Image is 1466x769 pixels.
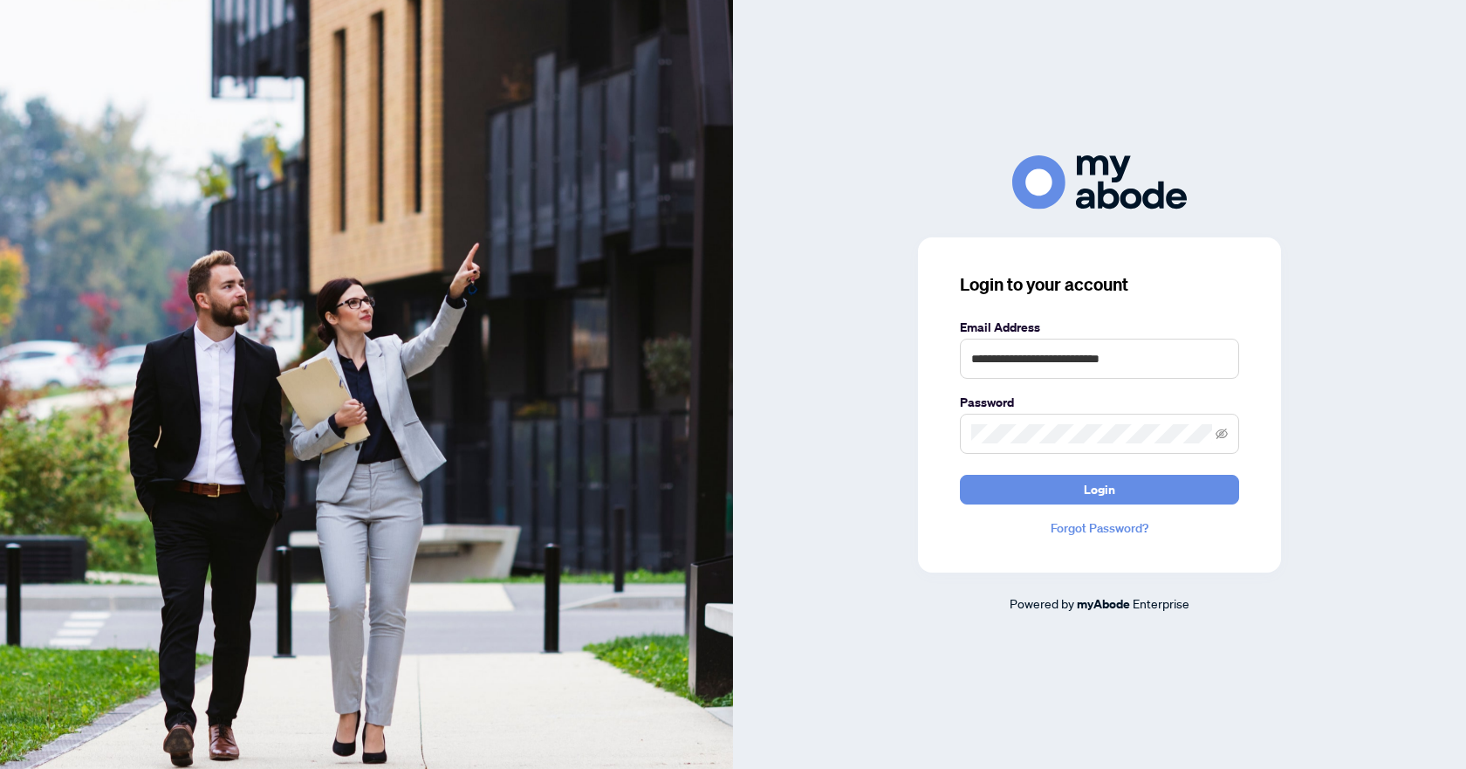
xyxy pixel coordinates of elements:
[960,518,1239,538] a: Forgot Password?
[960,318,1239,337] label: Email Address
[1133,595,1189,611] span: Enterprise
[1077,594,1130,614] a: myAbode
[960,393,1239,412] label: Password
[960,475,1239,505] button: Login
[1012,155,1187,209] img: ma-logo
[1216,428,1228,440] span: eye-invisible
[1010,595,1074,611] span: Powered by
[1084,476,1115,504] span: Login
[960,272,1239,297] h3: Login to your account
